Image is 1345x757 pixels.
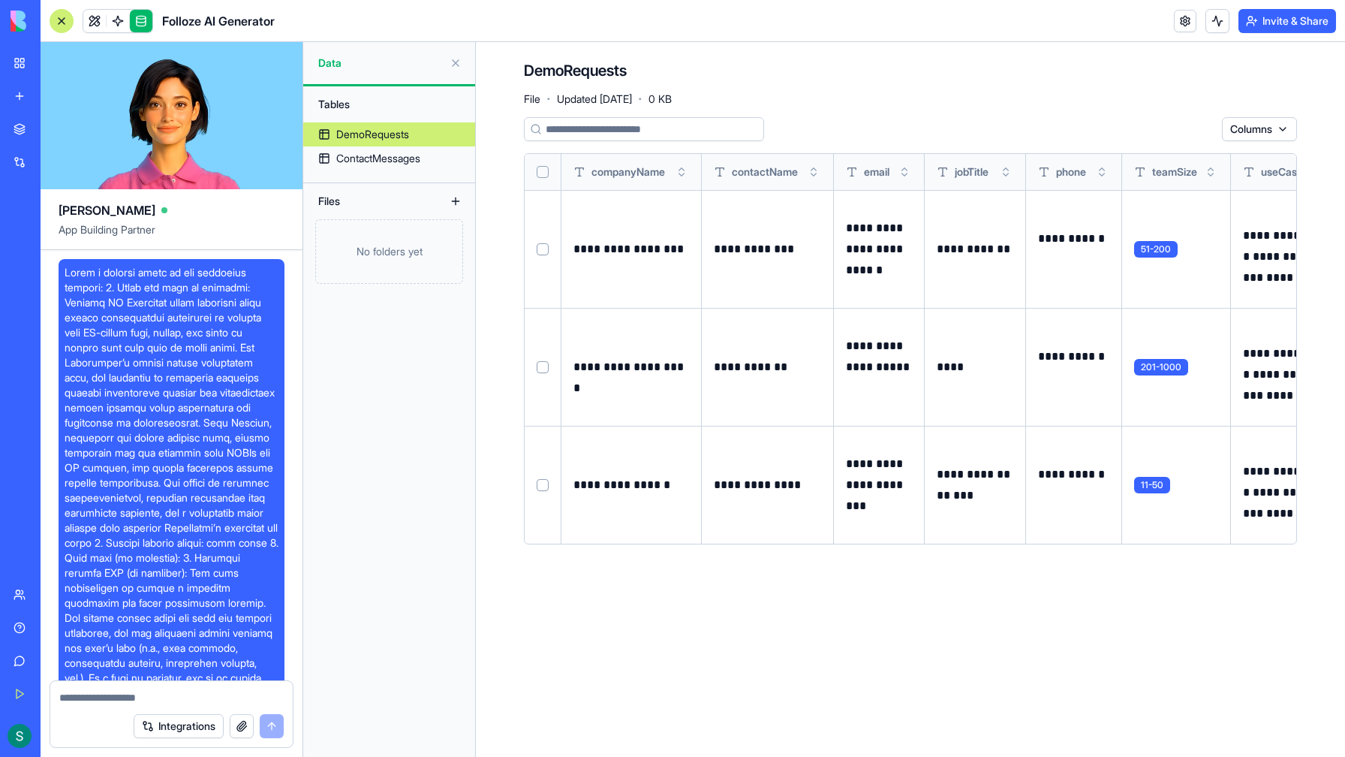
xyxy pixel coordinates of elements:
button: Toggle sort [998,164,1013,179]
div: DemoRequests [336,127,409,142]
span: useCase [1261,164,1303,179]
span: 0 KB [648,92,672,107]
h4: DemoRequests [524,60,627,81]
button: Columns [1222,117,1297,141]
div: Files [311,189,431,213]
button: Toggle sort [806,164,821,179]
button: Select row [537,243,549,255]
button: Select row [537,479,549,491]
img: ACg8ocL7dLGPfyQNDcACwQ6_9-wvuMp_eDaN8x775z5Mus8uNywQsA=s96-c [8,724,32,748]
span: Folloze AI Generator [162,12,275,30]
a: No folders yet [303,219,475,284]
div: ContactMessages [336,151,420,166]
span: contactName [732,164,798,179]
span: 201-1000 [1134,359,1188,375]
span: File [524,92,540,107]
a: ContactMessages [303,146,475,170]
span: · [638,87,642,111]
div: Tables [311,92,468,116]
span: jobTitle [955,164,988,179]
span: 51-200 [1134,241,1178,258]
button: Toggle sort [674,164,689,179]
span: teamSize [1152,164,1197,179]
span: phone [1056,164,1086,179]
a: DemoRequests [303,122,475,146]
img: logo [11,11,104,32]
span: App Building Partner [59,222,284,249]
span: Data [318,56,444,71]
span: · [546,87,551,111]
span: 11-50 [1134,477,1170,493]
button: Invite & Share [1238,9,1336,33]
button: Toggle sort [1203,164,1218,179]
button: Toggle sort [1094,164,1109,179]
div: No folders yet [315,219,463,284]
button: Integrations [134,714,224,738]
span: [PERSON_NAME] [59,201,155,219]
button: Toggle sort [897,164,912,179]
button: Select all [537,166,549,178]
span: companyName [591,164,665,179]
span: Updated [DATE] [557,92,632,107]
span: email [864,164,889,179]
button: Select row [537,361,549,373]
